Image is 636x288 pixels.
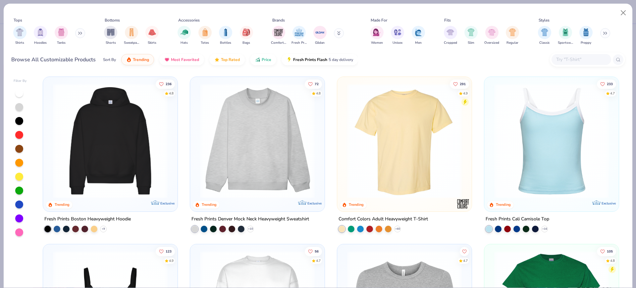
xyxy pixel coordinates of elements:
[579,26,593,45] button: filter button
[464,26,478,45] button: filter button
[582,29,590,36] img: Preppy Image
[178,17,200,23] div: Accessories
[601,201,615,205] span: Exclusive
[491,84,612,198] img: a25d9891-da96-49f3-a35e-76288174bf3a
[178,26,191,45] div: filter for Hats
[464,26,478,45] div: filter for Slim
[294,28,304,37] img: Fresh Prints Image
[14,79,27,84] div: Filter By
[181,29,188,36] img: Hats Image
[34,26,47,45] div: filter for Hoodies
[444,40,457,45] span: Cropped
[107,29,115,36] img: Shorts Image
[395,227,400,231] span: + 60
[128,29,135,36] img: Sweatpants Image
[166,82,172,86] span: 236
[610,91,615,96] div: 4.7
[291,40,307,45] span: Fresh Prints
[339,215,428,223] div: Comfort Colors Adult Heavyweight T-Shirt
[145,26,159,45] button: filter button
[11,56,96,64] div: Browse All Customizable Products
[181,40,188,45] span: Hats
[539,40,550,45] span: Classic
[178,26,191,45] button: filter button
[248,227,253,231] span: + 10
[460,82,466,86] span: 291
[538,26,551,45] div: filter for Classic
[166,250,172,253] span: 123
[104,26,117,45] button: filter button
[103,57,116,63] div: Sort By
[34,40,47,45] span: Hoodies
[148,40,156,45] span: Skirts
[307,201,322,205] span: Exclusive
[607,250,613,253] span: 105
[371,17,387,23] div: Made For
[209,54,245,65] button: Top Rated
[159,54,204,65] button: Most Favorited
[58,29,65,36] img: Tanks Image
[126,57,132,62] img: trending.gif
[542,227,547,231] span: + 16
[371,40,383,45] span: Women
[484,40,499,45] span: Oversized
[287,57,292,62] img: flash.gif
[484,26,499,45] div: filter for Oversized
[124,40,139,45] span: Sweatpants
[579,26,593,45] div: filter for Preppy
[412,26,425,45] button: filter button
[373,29,381,36] img: Women Image
[488,29,496,36] img: Oversized Image
[55,26,68,45] div: filter for Tanks
[50,84,171,198] img: 91acfc32-fd48-4d6b-bdad-a4c1a30ac3fc
[156,79,175,88] button: Like
[484,26,499,45] button: filter button
[171,57,199,62] span: Most Favorited
[558,40,573,45] span: Sportswear
[370,26,384,45] div: filter for Women
[198,26,212,45] div: filter for Totes
[607,82,613,86] span: 233
[242,40,250,45] span: Bags
[450,79,469,88] button: Like
[272,17,285,23] div: Brands
[538,26,551,45] button: filter button
[220,40,231,45] span: Bottles
[394,29,401,36] img: Unisex Image
[556,56,607,63] input: Try "T-Shirt"
[315,82,319,86] span: 72
[291,26,307,45] button: filter button
[291,26,307,45] div: filter for Fresh Prints
[44,215,131,223] div: Fresh Prints Boston Heavyweight Hoodie
[164,57,170,62] img: most_fav.gif
[293,57,327,62] span: Fresh Prints Flash
[415,40,422,45] span: Men
[201,29,209,36] img: Totes Image
[305,79,322,88] button: Like
[57,40,66,45] span: Tanks
[305,247,322,256] button: Like
[274,28,284,37] img: Comfort Colors Image
[34,26,47,45] button: filter button
[13,26,26,45] button: filter button
[597,79,616,88] button: Like
[282,54,358,65] button: Fresh Prints Flash5 day delivery
[344,84,465,198] img: 029b8af0-80e6-406f-9fdc-fdf898547912
[222,29,229,36] img: Bottles Image
[315,40,325,45] span: Gildan
[562,29,569,36] img: Sportswear Image
[13,26,26,45] div: filter for Shirts
[219,26,232,45] div: filter for Bottles
[315,250,319,253] span: 56
[447,29,454,36] img: Cropped Image
[191,215,309,223] div: Fresh Prints Denver Mock Neck Heavyweight Sweatshirt
[329,56,353,64] span: 5 day delivery
[370,26,384,45] button: filter button
[412,26,425,45] div: filter for Men
[539,17,550,23] div: Styles
[242,29,250,36] img: Bags Image
[201,40,209,45] span: Totes
[55,26,68,45] button: filter button
[610,258,615,263] div: 4.8
[463,258,468,263] div: 4.7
